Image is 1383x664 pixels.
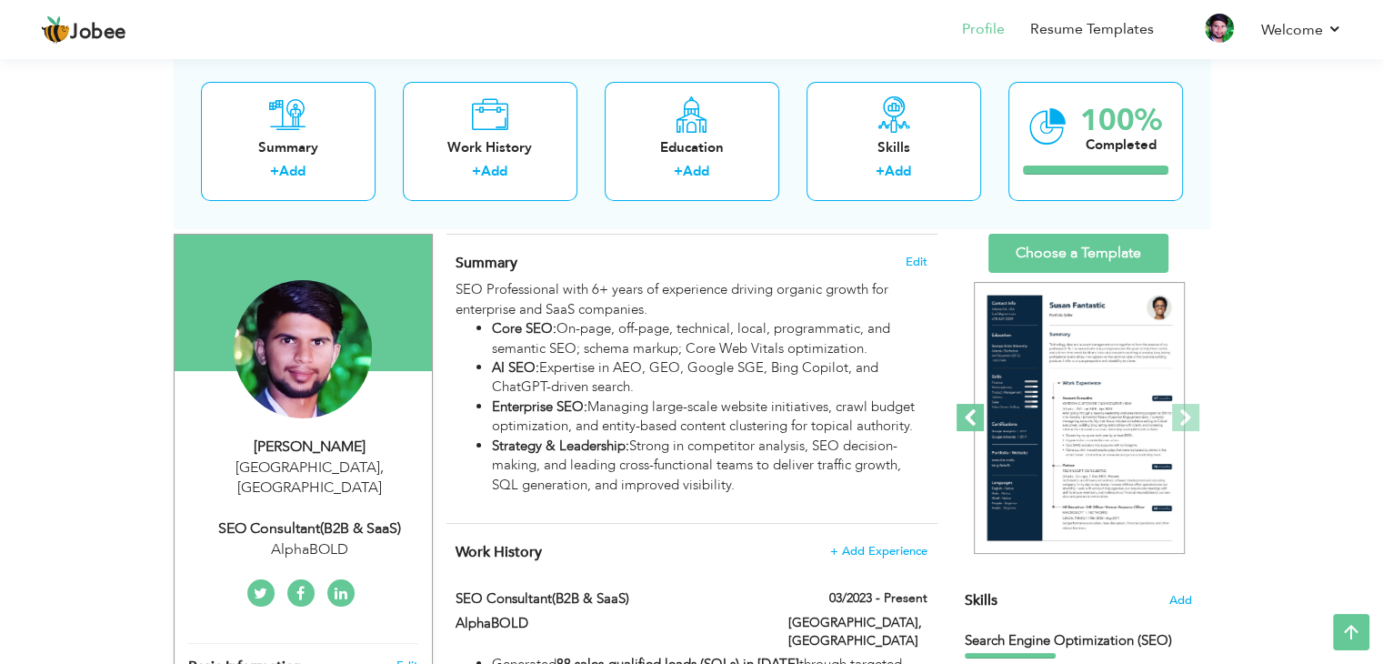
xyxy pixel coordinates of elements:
div: 100% [1080,106,1162,136]
div: Summary [215,138,361,157]
img: Profile Img [1205,14,1234,43]
a: Profile [962,19,1005,40]
h4: Adding a summary is a quick and easy way to highlight your experience and interests. [456,254,927,272]
div: SEO Consultant(B2B & SaaS) [188,518,432,539]
strong: AI SEO: [492,358,539,377]
a: Add [885,163,911,181]
a: Choose a Template [988,234,1168,273]
div: Search Engine Optimization (SEO) [965,631,1192,650]
span: , [380,458,384,478]
div: Education [619,138,765,157]
li: Managing large-scale website initiatives, crawl budget optimization, and entity-based content clu... [492,397,927,437]
label: 03/2023 - Present [829,589,927,608]
div: Skills [821,138,967,157]
a: Add [481,163,507,181]
li: Strong in competitor analysis, SEO decision-making, and leading cross-functional teams to deliver... [492,437,927,495]
span: Work History [456,542,542,562]
strong: Enterprise SEO: [492,397,587,416]
div: [PERSON_NAME] [188,437,432,458]
img: Bilal Aslam [234,280,372,418]
li: On-page, off-page, technical, local, programmatic, and semantic SEO; schema markup; Core Web Vita... [492,319,927,358]
label: [GEOGRAPHIC_DATA], [GEOGRAPHIC_DATA] [788,614,927,650]
span: Edit [906,256,927,268]
label: + [674,163,683,182]
div: Completed [1080,136,1162,155]
label: + [270,163,279,182]
div: Work History [417,138,563,157]
a: Jobee [41,15,126,45]
span: Add [1169,592,1192,609]
label: SEO Consultant(B2B & SaaS) [456,589,761,609]
label: AlphaBOLD [456,614,761,633]
span: + Add Experience [830,545,927,558]
h4: This helps to show the companies you have worked for. [456,543,927,561]
strong: Strategy & Leadership: [492,437,629,455]
strong: Core SEO: [492,319,556,337]
label: + [876,163,885,182]
div: AlphaBOLD [188,539,432,560]
a: Add [683,163,709,181]
span: Jobee [70,23,126,43]
img: jobee.io [41,15,70,45]
a: Resume Templates [1030,19,1154,40]
a: Welcome [1261,19,1342,41]
a: Add [279,163,306,181]
div: SEO Professional with 6+ years of experience driving organic growth for enterprise and SaaS compa... [456,280,927,495]
label: + [472,163,481,182]
li: Expertise in AEO, GEO, Google SGE, Bing Copilot, and ChatGPT-driven search. [492,358,927,397]
div: [GEOGRAPHIC_DATA] [GEOGRAPHIC_DATA] [188,458,432,499]
span: Summary [456,253,517,273]
span: Skills [965,590,997,610]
